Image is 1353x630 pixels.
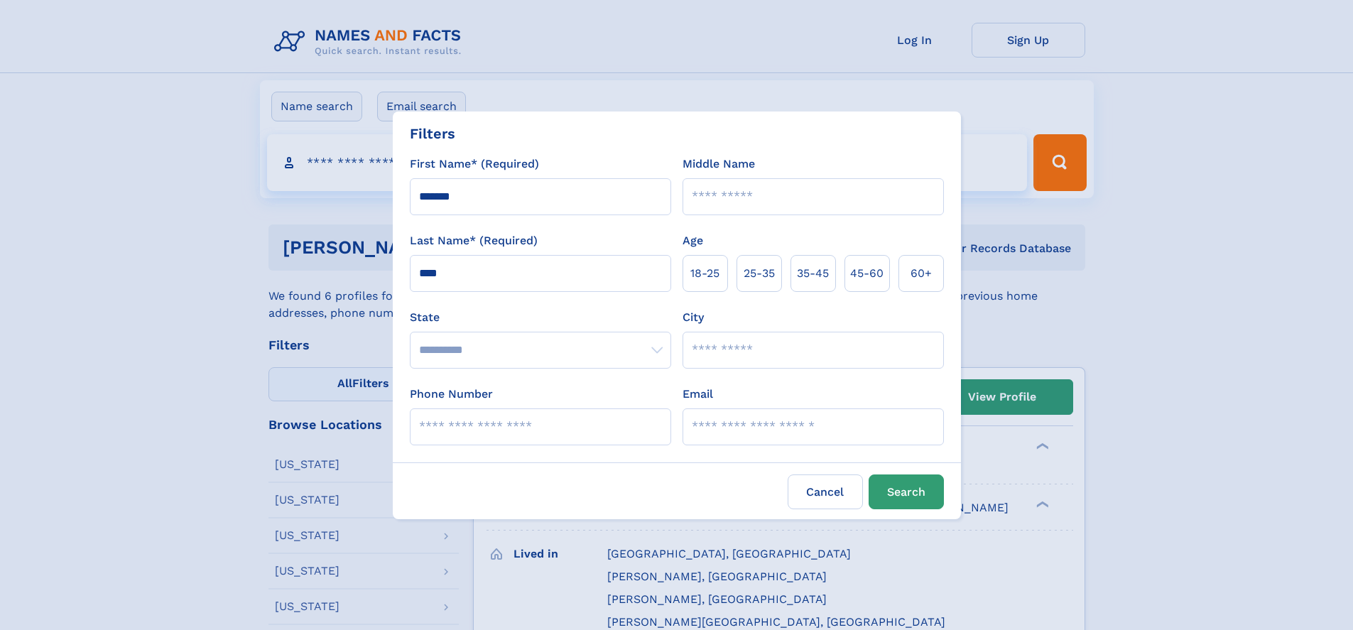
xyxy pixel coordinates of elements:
label: State [410,309,671,326]
label: First Name* (Required) [410,156,539,173]
span: 25‑35 [744,265,775,282]
label: Last Name* (Required) [410,232,538,249]
label: Age [683,232,703,249]
div: Filters [410,123,455,144]
span: 18‑25 [690,265,719,282]
label: Phone Number [410,386,493,403]
label: Cancel [788,474,863,509]
label: Email [683,386,713,403]
span: 35‑45 [797,265,829,282]
label: City [683,309,704,326]
label: Middle Name [683,156,755,173]
span: 45‑60 [850,265,884,282]
span: 60+ [911,265,932,282]
button: Search [869,474,944,509]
